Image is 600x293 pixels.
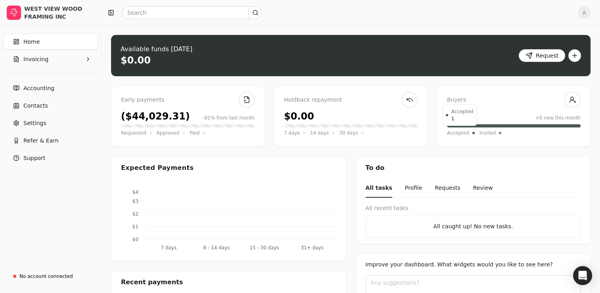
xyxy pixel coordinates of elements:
[447,96,581,104] div: Buyers
[284,109,314,123] div: $0.00
[24,5,94,21] div: WEST VIEW WOOD FRAMING INC
[284,129,300,137] span: 7 days
[122,6,262,19] input: Search
[356,157,590,179] div: To do
[132,189,138,195] tspan: $4
[132,237,138,242] tspan: $0
[132,224,138,229] tspan: $1
[301,245,324,250] tspan: 31+ days
[3,150,98,166] button: Support
[19,273,73,280] div: No account connected
[366,179,392,198] button: All tasks
[23,137,59,145] span: Refer & Earn
[519,49,565,62] button: Request
[23,55,48,64] span: Invoicing
[190,129,199,137] span: Paid
[284,96,418,104] div: Holdback repayment
[203,114,255,121] div: -81% from last month
[310,129,329,137] span: 14 days
[339,129,358,137] span: 30 days
[132,211,138,217] tspan: $2
[23,84,54,93] span: Accounting
[3,34,98,50] a: Home
[366,204,581,212] div: All recent tasks
[121,163,194,173] div: Expected Payments
[121,44,192,54] div: Available funds [DATE]
[3,98,98,114] a: Contacts
[435,179,460,198] button: Requests
[23,38,40,46] span: Home
[366,260,581,269] div: Improve your dashboard. What widgets would you like to see here?
[121,109,190,123] div: ($44,029.31)
[473,179,493,198] button: Review
[23,154,45,162] span: Support
[3,51,98,67] button: Invoicing
[3,115,98,131] a: Settings
[23,102,48,110] span: Contacts
[121,54,151,67] div: $0.00
[447,129,469,137] span: Accepted
[249,245,279,250] tspan: 15 - 30 days
[23,119,46,127] span: Settings
[578,6,590,19] button: A
[3,133,98,148] button: Refer & Earn
[372,222,574,231] div: All caught up! No new tasks.
[535,114,581,121] div: +0 new this month
[203,245,230,250] tspan: 8 - 14 days
[3,269,98,283] a: No account connected
[121,96,255,104] div: Early payments
[479,129,496,137] span: Invited
[121,129,146,137] span: Requested
[132,199,138,204] tspan: $3
[3,80,98,96] a: Accounting
[405,179,422,198] button: Profile
[161,245,176,250] tspan: 7 days
[573,266,592,285] div: Open Intercom Messenger
[157,129,180,137] span: Approved
[447,109,454,123] div: 1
